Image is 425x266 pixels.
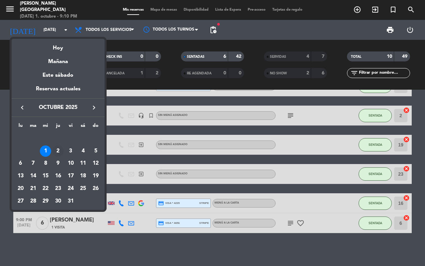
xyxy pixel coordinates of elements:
div: 29 [40,196,51,207]
td: 18 de octubre de 2025 [77,170,90,182]
th: viernes [64,122,77,132]
div: 9 [52,158,64,169]
td: OCT. [14,132,102,145]
div: 7 [28,158,39,169]
td: 7 de octubre de 2025 [27,157,40,170]
th: miércoles [39,122,52,132]
td: 22 de octubre de 2025 [39,182,52,195]
td: 20 de octubre de 2025 [14,182,27,195]
div: 21 [28,183,39,194]
div: 4 [77,145,89,157]
div: 11 [77,158,89,169]
td: 3 de octubre de 2025 [64,145,77,157]
td: 31 de octubre de 2025 [64,195,77,208]
td: 1 de octubre de 2025 [39,145,52,157]
td: 11 de octubre de 2025 [77,157,90,170]
td: 28 de octubre de 2025 [27,195,40,208]
td: 17 de octubre de 2025 [64,170,77,182]
th: lunes [14,122,27,132]
div: 13 [15,170,26,182]
div: 18 [77,170,89,182]
div: 16 [52,170,64,182]
td: 9 de octubre de 2025 [52,157,64,170]
div: 30 [52,196,64,207]
div: 12 [90,158,101,169]
div: 20 [15,183,26,194]
td: 29 de octubre de 2025 [39,195,52,208]
div: 25 [77,183,89,194]
td: 24 de octubre de 2025 [64,182,77,195]
div: 15 [40,170,51,182]
button: keyboard_arrow_left [16,103,28,112]
th: sábado [77,122,90,132]
div: Hoy [12,39,105,52]
div: 31 [65,196,76,207]
th: jueves [52,122,64,132]
div: 10 [65,158,76,169]
td: 4 de octubre de 2025 [77,145,90,157]
div: 1 [40,145,51,157]
span: octubre 2025 [28,103,88,112]
td: 25 de octubre de 2025 [77,182,90,195]
div: 27 [15,196,26,207]
td: 2 de octubre de 2025 [52,145,64,157]
i: keyboard_arrow_right [90,104,98,112]
div: 8 [40,158,51,169]
td: 5 de octubre de 2025 [89,145,102,157]
td: 23 de octubre de 2025 [52,182,64,195]
td: 15 de octubre de 2025 [39,170,52,182]
td: 27 de octubre de 2025 [14,195,27,208]
div: 2 [52,145,64,157]
td: 8 de octubre de 2025 [39,157,52,170]
div: 23 [52,183,64,194]
td: 16 de octubre de 2025 [52,170,64,182]
td: 6 de octubre de 2025 [14,157,27,170]
div: 24 [65,183,76,194]
td: 19 de octubre de 2025 [89,170,102,182]
i: keyboard_arrow_left [18,104,26,112]
div: Este sábado [12,66,105,85]
td: 10 de octubre de 2025 [64,157,77,170]
th: martes [27,122,40,132]
div: Mañana [12,52,105,66]
div: 6 [15,158,26,169]
td: 12 de octubre de 2025 [89,157,102,170]
div: 3 [65,145,76,157]
div: 14 [28,170,39,182]
div: 26 [90,183,101,194]
td: 30 de octubre de 2025 [52,195,64,208]
div: 19 [90,170,101,182]
div: 17 [65,170,76,182]
td: 13 de octubre de 2025 [14,170,27,182]
th: domingo [89,122,102,132]
div: 5 [90,145,101,157]
div: Reservas actuales [12,85,105,98]
div: 28 [28,196,39,207]
td: 26 de octubre de 2025 [89,182,102,195]
button: keyboard_arrow_right [88,103,100,112]
div: 22 [40,183,51,194]
td: 14 de octubre de 2025 [27,170,40,182]
td: 21 de octubre de 2025 [27,182,40,195]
